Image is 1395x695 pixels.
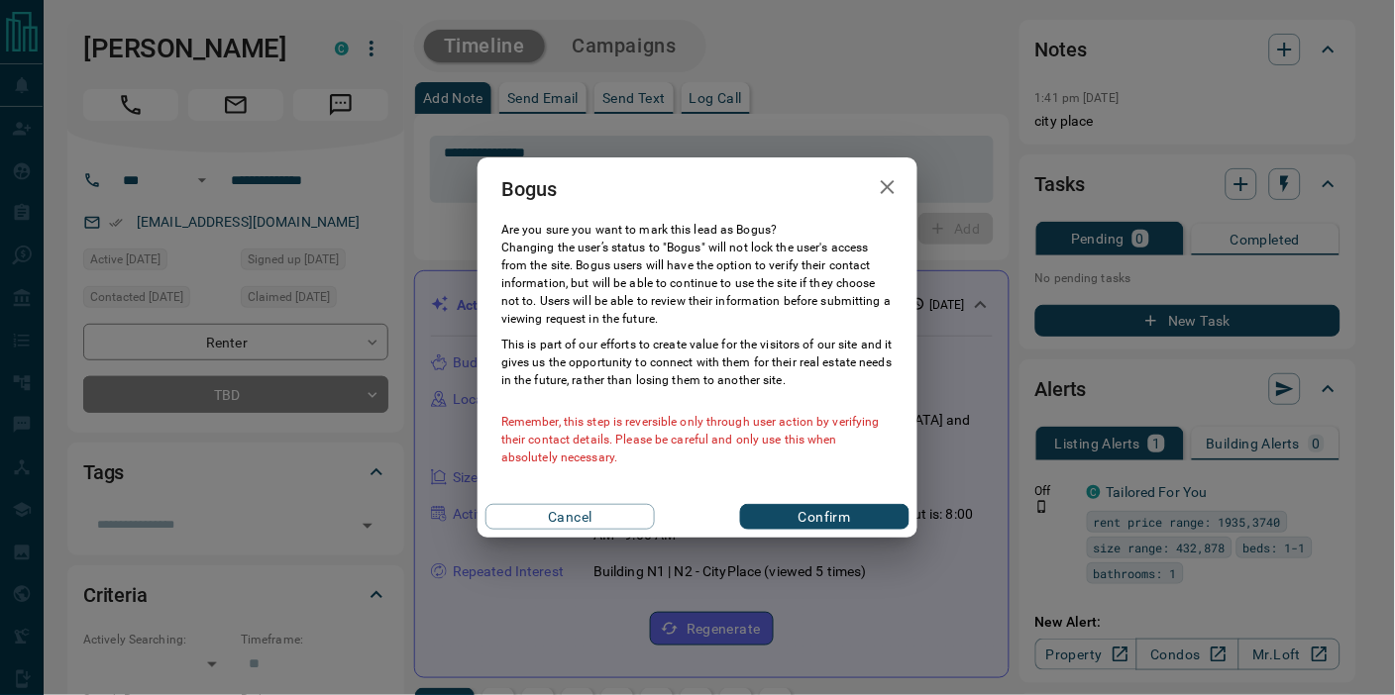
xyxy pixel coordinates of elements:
button: Cancel [485,504,655,530]
p: Changing the user’s status to "Bogus" will not lock the user's access from the site. Bogus users ... [501,239,894,328]
button: Confirm [740,504,910,530]
p: Remember, this step is reversible only through user action by verifying their contact details. Pl... [501,413,894,466]
p: Are you sure you want to mark this lead as Bogus ? [501,221,894,239]
p: This is part of our efforts to create value for the visitors of our site and it gives us the oppo... [501,336,894,389]
h2: Bogus [478,157,582,221]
